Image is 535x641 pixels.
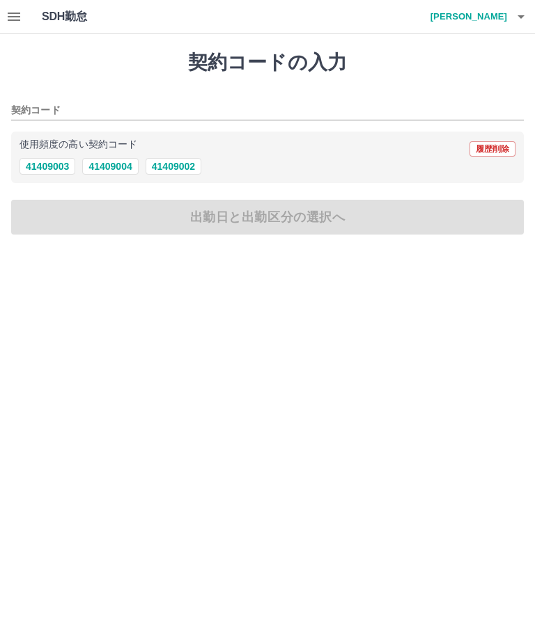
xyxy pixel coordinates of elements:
[11,51,524,74] h1: 契約コードの入力
[20,158,75,175] button: 41409003
[20,140,137,150] p: 使用頻度の高い契約コード
[82,158,138,175] button: 41409004
[470,141,515,157] button: 履歴削除
[146,158,201,175] button: 41409002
